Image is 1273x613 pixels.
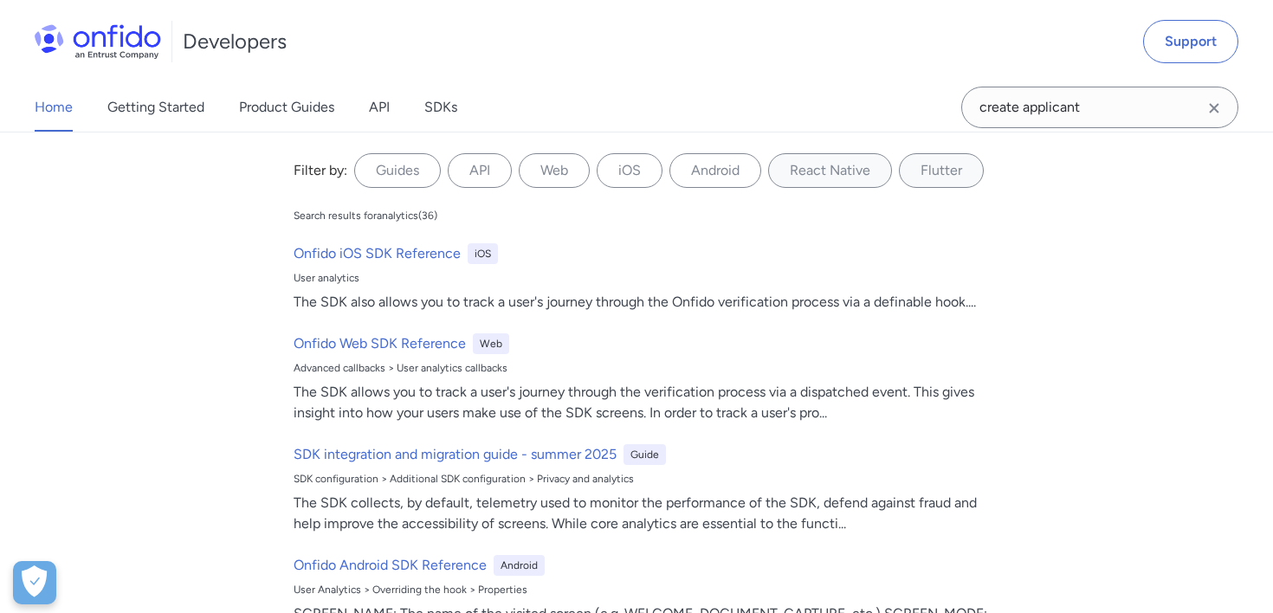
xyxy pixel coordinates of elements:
[424,83,457,132] a: SDKs
[287,437,1000,541] a: SDK integration and migration guide - summer 2025GuideSDK configuration > Additional SDK configur...
[294,209,437,223] div: Search results for analytics ( 36 )
[1143,20,1238,63] a: Support
[35,83,73,132] a: Home
[239,83,334,132] a: Product Guides
[448,153,512,188] label: API
[961,87,1238,128] input: Onfido search input field
[1204,98,1225,119] svg: Clear search field button
[519,153,590,188] label: Web
[354,153,441,188] label: Guides
[494,555,545,576] div: Android
[899,153,984,188] label: Flutter
[107,83,204,132] a: Getting Started
[294,555,487,576] h6: Onfido Android SDK Reference
[287,326,1000,430] a: Onfido Web SDK ReferenceWebAdvanced callbacks > User analytics callbacksThe SDK allows you to tra...
[287,236,1000,319] a: Onfido iOS SDK ReferenceiOSUser analyticsThe SDK also allows you to track a user's journey throug...
[294,160,347,181] div: Filter by:
[294,361,993,375] div: Advanced callbacks > User analytics callbacks
[13,561,56,604] div: Cookie Preferences
[294,271,993,285] div: User analytics
[294,472,993,486] div: SDK configuration > Additional SDK configuration > Privacy and analytics
[294,583,993,597] div: User Analytics > Overriding the hook > Properties
[13,561,56,604] button: Open Preferences
[369,83,390,132] a: API
[669,153,761,188] label: Android
[624,444,666,465] div: Guide
[294,243,461,264] h6: Onfido iOS SDK Reference
[768,153,892,188] label: React Native
[597,153,662,188] label: iOS
[294,493,993,534] div: The SDK collects, by default, telemetry used to monitor the performance of the SDK, defend agains...
[294,292,993,313] div: The SDK also allows you to track a user's journey through the Onfido verification process via a d...
[294,444,617,465] h6: SDK integration and migration guide - summer 2025
[294,382,993,423] div: The SDK allows you to track a user's journey through the verification process via a dispatched ev...
[294,333,466,354] h6: Onfido Web SDK Reference
[183,28,287,55] h1: Developers
[468,243,498,264] div: iOS
[473,333,509,354] div: Web
[35,24,161,59] img: Onfido Logo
